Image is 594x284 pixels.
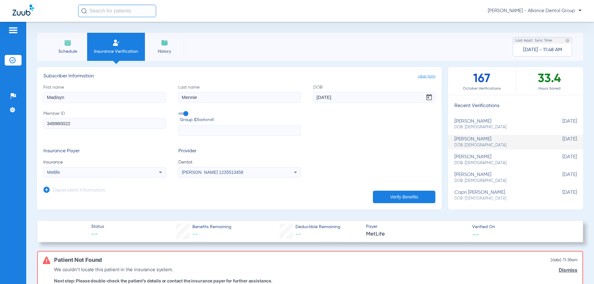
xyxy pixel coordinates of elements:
span: Dentist [178,159,301,165]
span: -- [192,232,198,237]
img: Search Icon [81,8,87,14]
div: [PERSON_NAME] [454,119,546,130]
div: [PERSON_NAME] [454,172,546,184]
span: [DATE] [546,190,577,201]
p: We couldn’t locate this patient in the insurance system. [54,266,272,273]
input: First name [43,92,166,103]
label: Last name [178,84,301,103]
h3: Recent Verifications [448,103,583,109]
span: -- [91,230,104,239]
label: DOB [313,84,436,103]
span: [DATE] [546,154,577,166]
img: Manual Insurance Verification [112,39,120,47]
input: Last name [178,92,301,103]
a: Dismiss [559,267,577,273]
img: error-icon [43,257,50,264]
span: Metlife [47,170,60,175]
span: History [150,48,179,55]
span: [DATE] [546,136,577,148]
span: Deductible Remaining [295,224,340,230]
img: hamburger-icon [8,27,18,34]
span: [DATE] [546,172,577,184]
h3: Subscriber Information [43,73,435,80]
label: First name [43,84,166,103]
span: -- [472,231,479,237]
span: [DATE] - 11:48 AM [523,47,562,53]
span: DOB: [DEMOGRAPHIC_DATA] [454,178,546,184]
span: -- [295,232,301,237]
img: last sync help info [565,38,570,43]
span: clear form [418,73,435,80]
span: [PERSON_NAME] 1235513458 [182,170,243,175]
span: DOB: [DEMOGRAPHIC_DATA] [454,196,546,202]
span: [DATE] 11:39AM [551,257,577,263]
div: [PERSON_NAME] [454,154,546,166]
span: Group ID [180,117,301,123]
span: [DATE] [546,119,577,130]
span: Insurance Verification [92,48,140,55]
input: Member ID [43,118,166,129]
h3: Insurance Payer [43,148,166,154]
h6: Patient Not Found [54,257,102,263]
span: Insurance [43,159,166,165]
div: [PERSON_NAME] [454,136,546,148]
span: Benefits Remaining [192,224,231,230]
img: Schedule [64,39,72,47]
span: Hours Saved [516,86,583,92]
span: Verified On [472,224,573,230]
span: Payer [366,223,467,230]
span: Schedule [53,48,82,55]
span: DOB: [DEMOGRAPHIC_DATA] [454,125,546,130]
input: Search for patients [78,5,156,17]
span: Last Appt. Sync Time: [515,37,553,44]
span: Status [91,223,104,230]
div: capri [PERSON_NAME] [454,190,546,201]
input: DOBOpen calendar [313,92,436,103]
h3: Provider [178,148,301,154]
label: Member ID [43,110,166,136]
img: Zuub Logo [12,5,34,16]
span: MetLife [366,230,467,238]
span: DOB: [DEMOGRAPHIC_DATA] [454,160,546,166]
span: October Verifications [448,86,515,92]
p: Next step: Please double-check the patient’s details or contact the insurance payer for further a... [54,278,272,283]
button: Verify Benefits [373,191,435,203]
h3: Dependent Information [53,188,105,194]
img: History [161,39,168,47]
div: 167 [448,67,516,95]
button: Open calendar [423,91,435,104]
div: 33.4 [516,67,583,95]
small: (optional) [198,117,214,123]
span: DOB: [DEMOGRAPHIC_DATA] [454,143,546,148]
span: [PERSON_NAME] - Alliance Dental Group [488,8,582,14]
